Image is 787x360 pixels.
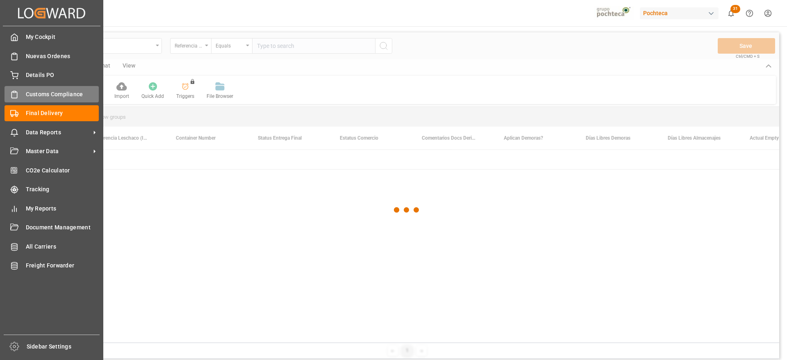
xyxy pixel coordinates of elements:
[740,4,759,23] button: Help Center
[640,5,722,21] button: Pochteca
[26,261,99,270] span: Freight Forwarder
[26,242,99,251] span: All Carriers
[26,223,99,232] span: Document Management
[26,128,91,137] span: Data Reports
[5,86,99,102] a: Customs Compliance
[5,29,99,45] a: My Cockpit
[640,7,719,19] div: Pochteca
[5,200,99,216] a: My Reports
[5,220,99,235] a: Document Management
[26,90,99,99] span: Customs Compliance
[5,105,99,121] a: Final Delivery
[26,71,99,79] span: Details PO
[26,185,99,194] span: Tracking
[594,6,635,20] img: pochtecaImg.jpg_1689854062.jpg
[5,48,99,64] a: Nuevas Ordenes
[26,166,99,175] span: CO2e Calculator
[730,5,740,13] span: 31
[5,162,99,178] a: CO2e Calculator
[26,204,99,213] span: My Reports
[5,238,99,254] a: All Carriers
[26,147,91,156] span: Master Data
[5,258,99,274] a: Freight Forwarder
[722,4,740,23] button: show 31 new notifications
[5,67,99,83] a: Details PO
[26,33,99,41] span: My Cockpit
[26,52,99,61] span: Nuevas Ordenes
[5,181,99,197] a: Tracking
[27,342,100,351] span: Sidebar Settings
[26,109,99,118] span: Final Delivery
